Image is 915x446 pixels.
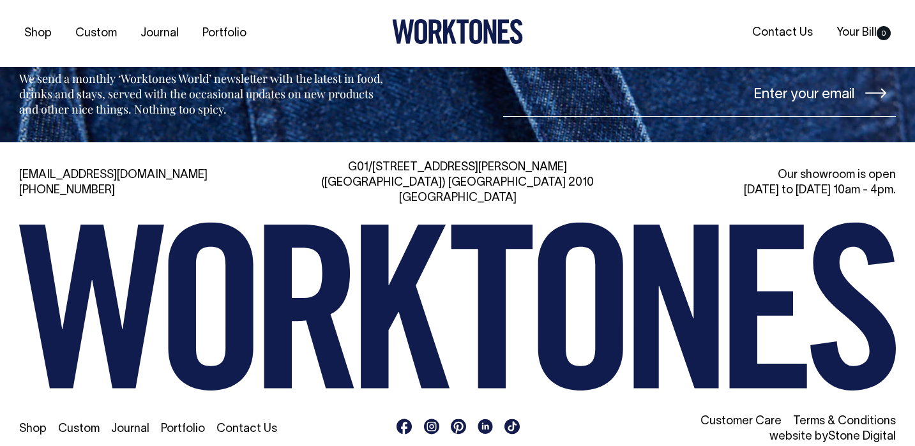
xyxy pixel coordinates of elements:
[616,168,896,198] div: Our showroom is open [DATE] to [DATE] 10am - 4pm.
[616,429,896,445] li: website by
[70,23,122,44] a: Custom
[828,431,896,442] a: Stone Digital
[197,23,252,44] a: Portfolio
[318,160,598,206] div: G01/[STREET_ADDRESS][PERSON_NAME] ([GEOGRAPHIC_DATA]) [GEOGRAPHIC_DATA] 2010 [GEOGRAPHIC_DATA]
[19,424,47,435] a: Shop
[216,424,277,435] a: Contact Us
[19,23,57,44] a: Shop
[831,22,896,43] a: Your Bill0
[19,170,208,181] a: [EMAIL_ADDRESS][DOMAIN_NAME]
[161,424,205,435] a: Portfolio
[19,185,115,196] a: [PHONE_NUMBER]
[58,424,100,435] a: Custom
[111,424,149,435] a: Journal
[747,22,818,43] a: Contact Us
[135,23,184,44] a: Journal
[19,71,387,117] p: We send a monthly ‘Worktones World’ newsletter with the latest in food, drinks and stays, served ...
[793,416,896,427] a: Terms & Conditions
[503,69,896,117] input: Enter your email
[877,26,891,40] span: 0
[700,416,782,427] a: Customer Care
